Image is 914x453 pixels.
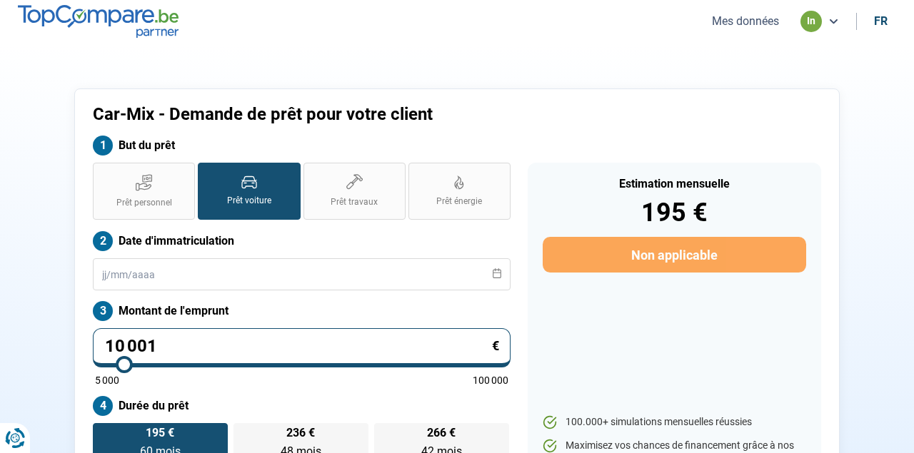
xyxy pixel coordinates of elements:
h1: Car-Mix - Demande de prêt pour votre client [93,104,635,125]
label: But du prêt [93,136,511,156]
span: Prêt personnel [116,197,172,209]
div: Estimation mensuelle [543,178,806,190]
span: € [492,340,499,352]
label: Date d'immatriculation [93,231,511,251]
div: 195 € [543,200,806,225]
div: fr [874,14,888,28]
button: Non applicable [543,237,806,273]
span: 5 000 [95,375,119,385]
span: Prêt travaux [331,196,378,208]
span: 236 € [286,427,315,439]
span: Prêt voiture [227,195,271,207]
label: Durée du prêt [93,396,511,416]
img: TopCompare.be [18,5,179,37]
input: jj/mm/aaaa [93,258,511,290]
label: Montant de l'emprunt [93,301,511,321]
span: 195 € [146,427,174,439]
li: 100.000+ simulations mensuelles réussies [543,415,806,429]
span: Prêt énergie [436,195,482,208]
span: 266 € [427,427,456,439]
span: 100 000 [473,375,508,385]
button: Mes données [708,14,783,29]
div: in [800,11,822,32]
